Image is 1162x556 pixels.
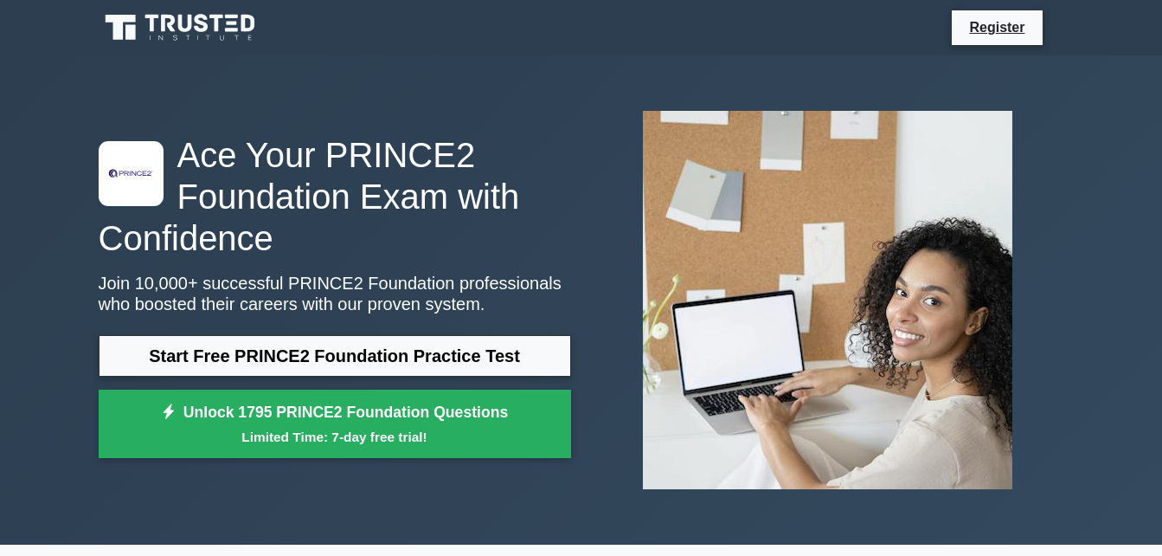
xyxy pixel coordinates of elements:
[99,335,571,377] a: Start Free PRINCE2 Foundation Practice Test
[120,427,549,447] small: Limited Time: 7-day free trial!
[99,273,571,314] p: Join 10,000+ successful PRINCE2 Foundation professionals who boosted their careers with our prove...
[99,134,571,259] h1: Ace Your PRINCE2 Foundation Exam with Confidence
[99,390,571,459] a: Unlock 1795 PRINCE2 Foundation QuestionsLimited Time: 7-day free trial!
[959,16,1035,38] a: Register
